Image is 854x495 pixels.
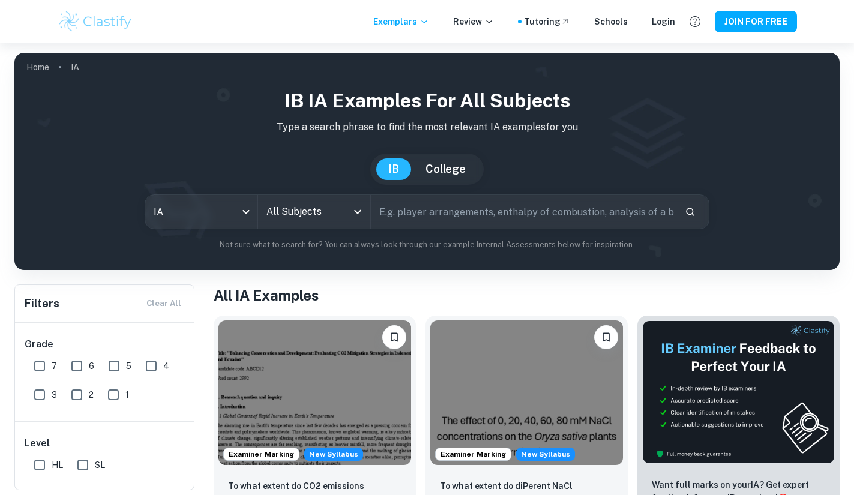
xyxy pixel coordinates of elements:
h1: IB IA examples for all subjects [24,86,830,115]
button: Help and Feedback [685,11,705,32]
img: Thumbnail [642,320,835,464]
button: Open [349,203,366,220]
h6: Grade [25,337,185,352]
a: Login [652,15,675,28]
span: Examiner Marking [224,449,299,460]
div: Starting from the May 2026 session, the ESS IA requirements have changed. We created this exempla... [516,448,575,461]
span: 2 [89,388,94,401]
span: New Syllabus [516,448,575,461]
button: College [413,158,478,180]
span: Examiner Marking [436,449,511,460]
button: Search [680,202,700,222]
div: Starting from the May 2026 session, the ESS IA requirements have changed. We created this exempla... [304,448,363,461]
span: 4 [163,359,169,373]
input: E.g. player arrangements, enthalpy of combustion, analysis of a big city... [371,195,675,229]
span: 1 [125,388,129,401]
p: Not sure what to search for? You can always look through our example Internal Assessments below f... [24,239,830,251]
img: profile cover [14,53,840,270]
h1: All IA Examples [214,284,840,306]
button: Please log in to bookmark exemplars [594,325,618,349]
span: 7 [52,359,57,373]
a: Home [26,59,49,76]
span: HL [52,458,63,472]
h6: Filters [25,295,59,312]
button: Please log in to bookmark exemplars [382,325,406,349]
img: ESS IA example thumbnail: To what extent do diPerent NaCl concentr [430,320,623,465]
span: 6 [89,359,94,373]
img: Clastify logo [58,10,134,34]
span: New Syllabus [304,448,363,461]
img: ESS IA example thumbnail: To what extent do CO2 emissions contribu [218,320,411,465]
div: IA [145,195,257,229]
p: Exemplars [373,15,429,28]
span: 3 [52,388,57,401]
button: JOIN FOR FREE [715,11,797,32]
p: Type a search phrase to find the most relevant IA examples for you [24,120,830,134]
a: Schools [594,15,628,28]
h6: Level [25,436,185,451]
p: IA [71,61,79,74]
span: SL [95,458,105,472]
a: Tutoring [524,15,570,28]
p: Review [453,15,494,28]
button: IB [376,158,411,180]
span: 5 [126,359,131,373]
